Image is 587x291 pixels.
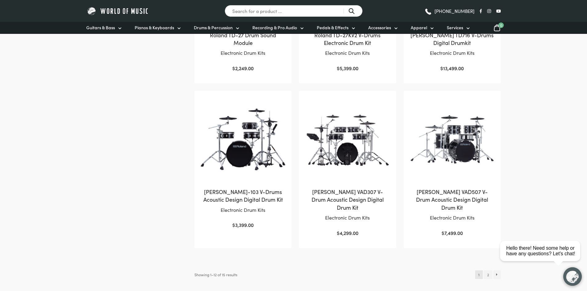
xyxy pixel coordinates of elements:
[337,65,340,71] span: $
[493,270,501,279] a: →
[424,6,475,16] a: [PHONE_NUMBER]
[194,24,233,31] span: Drums & Percussion
[201,49,285,57] p: Electronic Drum Kits
[434,9,475,13] span: [PHONE_NUMBER]
[201,97,285,182] img: Roland VAD-103 V-Drums front
[337,65,358,71] bdi: 5,399.00
[410,97,495,237] a: [PERSON_NAME] VAD507 V-Drum Acoustic Design Digital Drum KitElectronic Drum Kits $7,499.00
[484,270,492,279] a: Page 2
[86,6,149,16] img: World of Music
[201,188,285,203] h2: [PERSON_NAME]-103 V-Drums Acoustic Design Digital Drum Kit
[305,188,390,211] h2: [PERSON_NAME] VAD307 V-Drum Acoustic Design Digital Drum Kit
[232,221,254,228] bdi: 3,399.00
[410,214,495,222] p: Electronic Drum Kits
[498,22,504,28] span: 0
[232,221,235,228] span: $
[410,97,495,182] img: Roland VAD507 V-Drum Acoustic Design Digital Drum Kit Front
[442,229,463,236] bdi: 7,499.00
[86,24,115,31] span: Guitars & Bass
[305,97,390,237] a: [PERSON_NAME] VAD307 V-Drum Acoustic Design Digital Drum KitElectronic Drum Kits $4,299.00
[305,49,390,57] p: Electronic Drum Kits
[201,97,285,229] a: [PERSON_NAME]-103 V-Drums Acoustic Design Digital Drum KitElectronic Drum Kits $3,399.00
[475,270,483,279] span: Page 1
[201,31,285,46] h2: Roland TD-27 Drum Sound Module
[305,97,390,182] img: Roland VAD307 V-Drum Acoustic Design Digital Drum Kit
[498,223,587,291] iframe: Chat with our support team
[410,31,495,46] h2: [PERSON_NAME] TD716 V-Drums Digital Drumkit
[475,270,501,279] nav: Product Pagination
[194,270,237,279] p: Showing 1–12 of 15 results
[440,65,464,71] bdi: 13,499.00
[447,24,463,31] span: Services
[317,24,349,31] span: Pedals & Effects
[252,24,297,31] span: Recording & Pro Audio
[411,24,427,31] span: Apparel
[305,31,390,46] h2: Roland TD-27KV2 V-Drums Electronic Drum Kit
[201,206,285,214] p: Electronic Drum Kits
[410,188,495,211] h2: [PERSON_NAME] VAD507 V-Drum Acoustic Design Digital Drum Kit
[305,214,390,222] p: Electronic Drum Kits
[135,24,174,31] span: Pianos & Keyboards
[442,229,444,236] span: $
[337,229,358,236] bdi: 4,299.00
[232,65,235,71] span: $
[440,65,443,71] span: $
[225,5,363,17] input: Search for a product ...
[368,24,391,31] span: Accessories
[232,65,254,71] bdi: 2,249.00
[337,229,340,236] span: $
[410,49,495,57] p: Electronic Drum Kits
